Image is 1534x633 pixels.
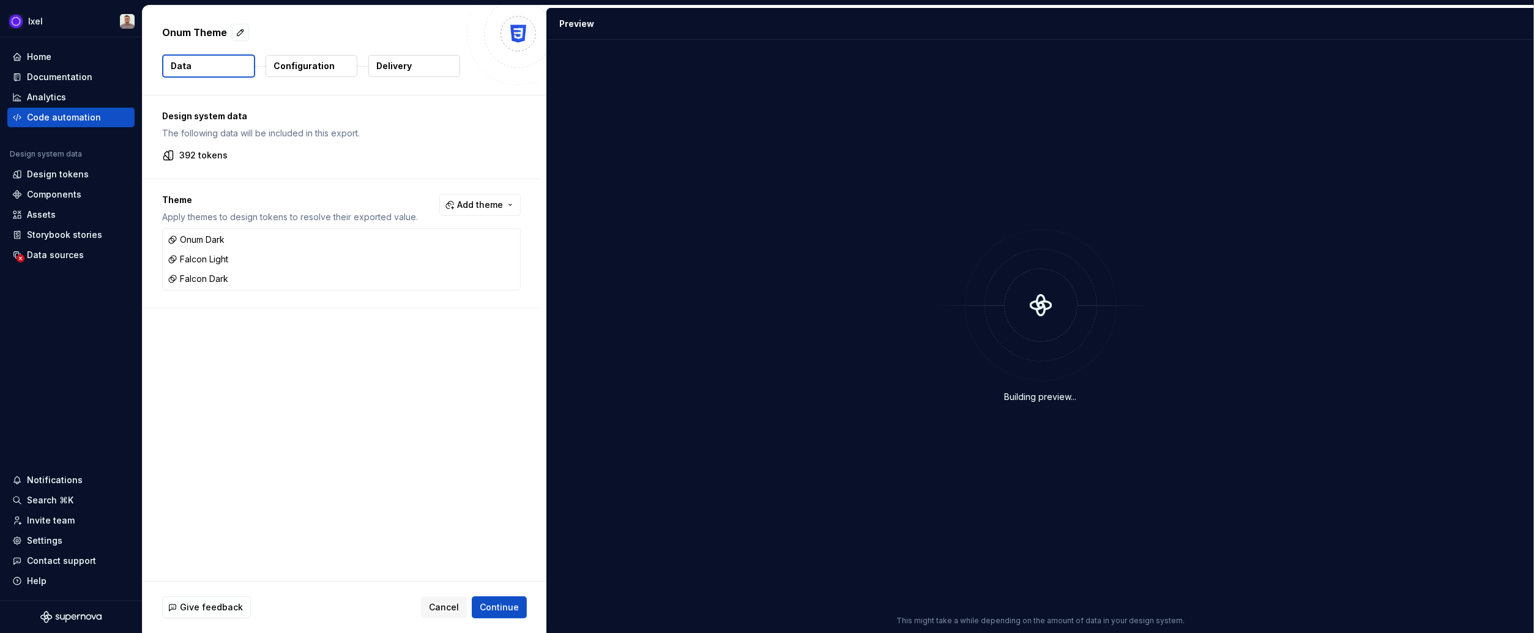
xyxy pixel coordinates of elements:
div: Components [27,188,81,201]
img: Alberto Roldán [120,14,135,29]
p: Apply themes to design tokens to resolve their exported value. [162,211,418,223]
div: Falcon Dark [168,273,228,285]
div: Code automation [27,111,101,124]
button: Help [7,571,135,591]
button: IxelAlberto Roldán [2,8,140,34]
a: Settings [7,531,135,550]
button: Continue [472,596,527,618]
button: Data [162,54,255,78]
div: Search ⌘K [27,494,73,506]
p: Onum Theme [162,25,227,40]
p: Delivery [376,60,412,72]
span: Continue [480,601,519,613]
a: Assets [7,205,135,224]
button: Search ⌘K [7,490,135,510]
div: Notifications [27,474,83,486]
p: The following data will be included in this export. [162,127,521,139]
div: Documentation [27,71,92,83]
button: Notifications [7,470,135,490]
div: Preview [559,18,594,30]
div: Building preview... [1005,391,1077,403]
button: Delivery [368,55,460,77]
p: Data [171,60,192,72]
button: Give feedback [162,596,251,618]
div: Storybook stories [27,229,102,241]
div: Home [27,51,51,63]
span: Give feedback [180,601,243,613]
p: Configuration [274,60,335,72]
div: Onum Dark [168,234,225,246]
a: Documentation [7,67,135,87]
a: Invite team [7,511,135,530]
div: Help [27,575,47,587]
p: 392 tokens [179,149,228,161]
span: Add theme [457,199,503,211]
div: Data sources [27,249,84,261]
div: Design system data [10,149,82,159]
a: Storybook stories [7,225,135,245]
button: Contact support [7,551,135,571]
a: Code automation [7,108,135,127]
a: Components [7,185,135,204]
button: Add theme [439,194,521,216]
a: Analytics [7,87,135,107]
p: Theme [162,194,418,206]
a: Design tokens [7,165,135,184]
div: Analytics [27,91,66,103]
div: Falcon Light [168,253,228,265]
span: Cancel [429,601,459,613]
a: Data sources [7,245,135,265]
p: This might take a while depending on the amount of data in your design system. [896,616,1185,626]
div: Design tokens [27,168,89,180]
div: Ixel [28,15,43,28]
a: Home [7,47,135,67]
div: Assets [27,209,56,221]
p: Design system data [162,110,521,122]
button: Cancel [421,596,467,618]
div: Contact support [27,555,96,567]
div: Invite team [27,514,75,527]
div: Settings [27,535,62,547]
img: 868fd657-9a6c-419b-b302-5d6615f36a2c.png [9,14,23,29]
svg: Supernova Logo [40,611,102,623]
button: Configuration [266,55,357,77]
